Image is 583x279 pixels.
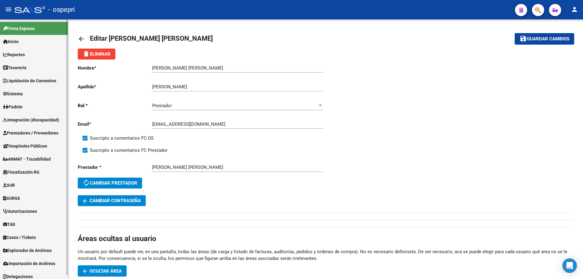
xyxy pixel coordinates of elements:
[571,6,578,13] mat-icon: person
[3,51,25,58] span: Reportes
[3,38,19,45] span: Inicio
[78,121,152,128] p: Email
[3,104,22,110] span: Padrón
[3,143,47,149] span: Hospitales Públicos
[3,260,55,267] span: Importación de Archivos
[90,134,154,142] span: Suscripto a comentarios FC OS
[3,77,56,84] span: Liquidación de Convenios
[78,195,146,206] button: Cambiar Contraseña
[3,169,39,175] span: Fiscalización RG
[78,164,152,171] p: Prestador *
[78,102,152,109] p: Rol *
[78,265,127,277] button: Ocultar área
[3,156,51,162] span: ANMAT - Trazabilidad
[78,178,142,189] button: Cambiar prestador
[3,64,26,71] span: Tesorería
[83,51,111,57] span: Eliminar
[48,3,75,16] span: - ospepri
[3,247,52,254] span: Explorador de Archivos
[78,234,573,243] h1: Áreas ocultas al usuario
[83,179,90,186] mat-icon: autorenew
[562,258,577,273] div: Open Intercom Messenger
[3,221,15,228] span: TAD
[90,268,122,274] span: Ocultar área
[3,90,23,97] span: Sistema
[3,130,58,136] span: Prestadores / Proveedores
[78,83,152,90] p: Apellido
[83,180,137,186] span: Cambiar prestador
[78,49,115,60] button: Eliminar
[81,267,88,275] mat-icon: add
[527,36,569,42] span: Guardar cambios
[5,6,12,13] mat-icon: menu
[3,195,20,202] span: SURGE
[3,182,15,189] span: SUR
[3,234,36,241] span: Casos / Tickets
[83,50,90,57] mat-icon: delete
[78,35,85,43] mat-icon: arrow_back
[90,147,168,154] span: Suscripto a comentarios FC Prestador
[81,197,88,205] mat-icon: add
[520,35,527,42] mat-icon: save
[152,103,172,108] span: Prestador
[78,248,573,262] p: Un usuario por default puede ver, en una pantalla, todas las áreas (de carga y listado de factura...
[3,117,59,123] span: Integración (discapacidad)
[515,33,574,44] button: Guardar cambios
[90,35,213,42] span: Editar [PERSON_NAME] [PERSON_NAME]
[83,198,141,203] span: Cambiar Contraseña
[78,65,152,71] p: Nombre
[3,25,35,32] span: Firma Express
[3,208,37,215] span: Autorizaciones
